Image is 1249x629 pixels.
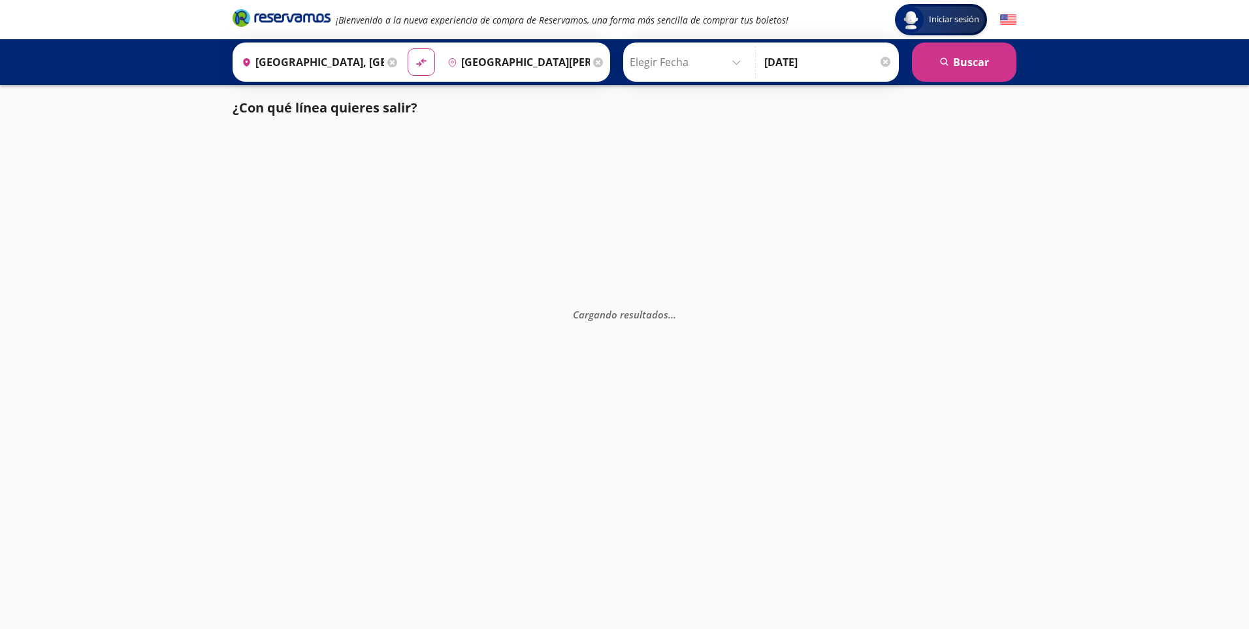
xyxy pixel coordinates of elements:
span: . [671,308,673,321]
i: Brand Logo [233,8,331,27]
input: Elegir Fecha [630,46,747,78]
input: Opcional [764,46,892,78]
input: Buscar Destino [442,46,590,78]
span: Iniciar sesión [924,13,984,26]
button: English [1000,12,1016,28]
span: . [668,308,671,321]
button: Buscar [912,42,1016,82]
input: Buscar Origen [236,46,384,78]
em: Cargando resultados [573,308,676,321]
em: ¡Bienvenido a la nueva experiencia de compra de Reservamos, una forma más sencilla de comprar tus... [336,14,788,26]
p: ¿Con qué línea quieres salir? [233,98,417,118]
span: . [673,308,676,321]
a: Brand Logo [233,8,331,31]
